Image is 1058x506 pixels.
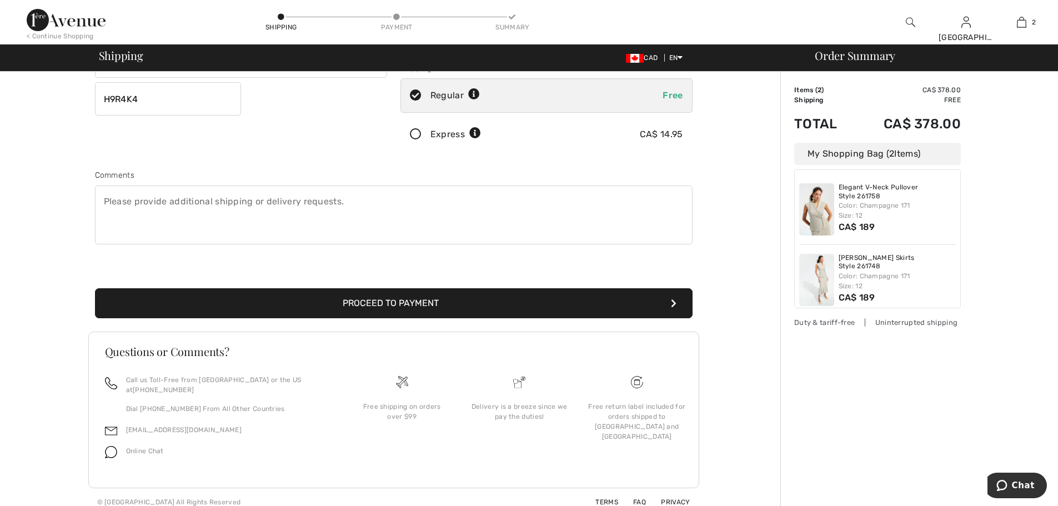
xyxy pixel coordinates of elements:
[626,54,644,63] img: Canadian Dollar
[889,148,894,159] span: 2
[105,377,117,389] img: call
[513,376,525,388] img: Delivery is a breeze since we pay the duties!
[939,32,993,43] div: [GEOGRAPHIC_DATA]
[801,50,1051,61] div: Order Summary
[906,16,915,29] img: search the website
[839,271,956,291] div: Color: Champagne 171 Size: 12
[640,128,683,141] div: CA$ 14.95
[620,498,646,506] a: FAQ
[430,128,481,141] div: Express
[794,85,854,95] td: Items ( )
[839,292,875,303] span: CA$ 189
[631,376,643,388] img: Free shipping on orders over $99
[27,9,106,31] img: 1ère Avenue
[264,22,298,32] div: Shipping
[587,402,687,442] div: Free return label included for orders shipped to [GEOGRAPHIC_DATA] and [GEOGRAPHIC_DATA]
[961,16,971,29] img: My Info
[582,498,618,506] a: Terms
[1032,17,1036,27] span: 2
[469,402,569,422] div: Delivery is a breeze since we pay the duties!
[669,54,683,62] span: EN
[430,89,480,102] div: Regular
[987,473,1047,500] iframe: Opens a widget where you can chat to one of our agents
[126,447,164,455] span: Online Chat
[105,446,117,458] img: chat
[854,85,961,95] td: CA$ 378.00
[495,22,529,32] div: Summary
[396,376,408,388] img: Free shipping on orders over $99
[1017,16,1026,29] img: My Bag
[839,222,875,232] span: CA$ 189
[994,16,1049,29] a: 2
[626,54,662,62] span: CAD
[839,254,956,271] a: [PERSON_NAME] Skirts Style 261748
[818,86,821,94] span: 2
[95,288,693,318] button: Proceed to Payment
[854,95,961,105] td: Free
[961,17,971,27] a: Sign In
[839,201,956,221] div: Color: Champagne 171 Size: 12
[799,254,834,306] img: Joseph Ribkoff Skirts Style 261748
[799,183,834,236] img: Elegant V-Neck Pullover Style 261758
[133,386,194,394] a: [PHONE_NUMBER]
[794,143,961,165] div: My Shopping Bag ( Items)
[663,90,683,101] span: Free
[126,375,330,395] p: Call us Toll-Free from [GEOGRAPHIC_DATA] or the US at
[105,425,117,437] img: email
[794,317,961,328] div: Duty & tariff-free | Uninterrupted shipping
[126,426,242,434] a: [EMAIL_ADDRESS][DOMAIN_NAME]
[839,183,956,201] a: Elegant V-Neck Pullover Style 261758
[95,169,693,181] div: Comments
[352,402,452,422] div: Free shipping on orders over $99
[105,346,683,357] h3: Questions or Comments?
[99,50,143,61] span: Shipping
[95,82,241,116] input: Zip/Postal Code
[648,498,690,506] a: Privacy
[794,95,854,105] td: Shipping
[126,404,330,414] p: Dial [PHONE_NUMBER] From All Other Countries
[794,105,854,143] td: Total
[854,105,961,143] td: CA$ 378.00
[380,22,413,32] div: Payment
[27,31,94,41] div: < Continue Shopping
